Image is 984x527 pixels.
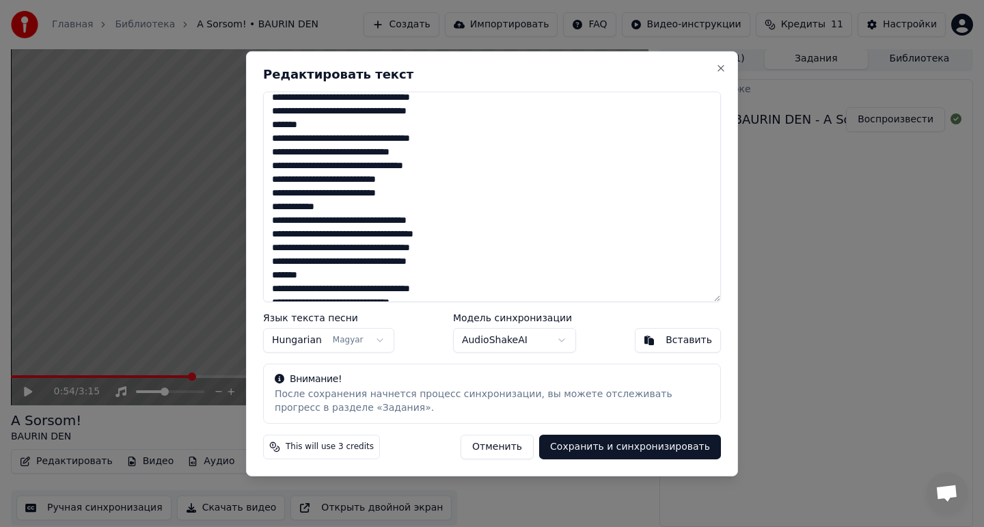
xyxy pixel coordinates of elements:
button: Вставить [635,328,721,353]
span: This will use 3 credits [286,442,374,452]
label: Язык текста песни [263,313,394,323]
div: После сохранения начнется процесс синхронизации, вы можете отслеживать прогресс в разделе «Задания». [275,388,709,415]
div: Внимание! [275,373,709,386]
h2: Редактировать текст [263,68,721,80]
div: Вставить [666,334,712,347]
button: Отменить [461,435,534,459]
label: Модель синхронизации [453,313,576,323]
button: Сохранить и синхронизировать [539,435,721,459]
